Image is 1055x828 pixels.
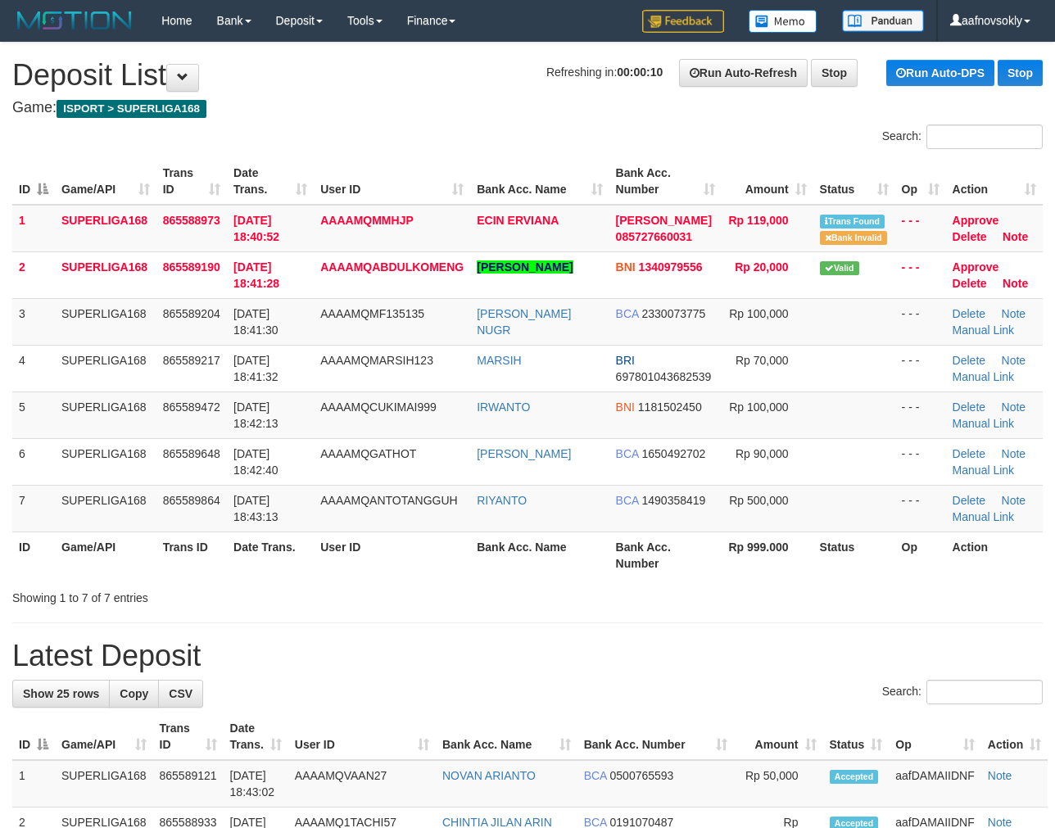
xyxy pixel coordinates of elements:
[109,680,159,708] a: Copy
[169,687,192,700] span: CSV
[1003,230,1028,243] a: Note
[320,214,414,227] span: AAAAMQMMHJP
[610,769,674,782] span: Copy 0500765593 to clipboard
[642,447,706,460] span: Copy 1650492702 to clipboard
[477,307,571,337] a: [PERSON_NAME] NUGR
[734,760,822,808] td: Rp 50,000
[734,713,822,760] th: Amount: activate to sort column ascending
[55,158,156,205] th: Game/API: activate to sort column ascending
[158,680,203,708] a: CSV
[953,354,985,367] a: Delete
[889,713,980,760] th: Op: activate to sort column ascending
[729,307,788,320] span: Rp 100,000
[820,231,887,245] span: Bank is not match
[609,158,722,205] th: Bank Acc. Number: activate to sort column ascending
[953,307,985,320] a: Delete
[12,298,55,345] td: 3
[1002,307,1026,320] a: Note
[722,158,813,205] th: Amount: activate to sort column ascending
[12,760,55,808] td: 1
[729,400,788,414] span: Rp 100,000
[953,260,999,274] a: Approve
[227,532,314,578] th: Date Trans.
[616,307,639,320] span: BCA
[477,260,573,274] a: [PERSON_NAME]
[153,760,224,808] td: 865589121
[728,214,788,227] span: Rp 119,000
[642,10,724,33] img: Feedback.jpg
[679,59,808,87] a: Run Auto-Refresh
[616,494,639,507] span: BCA
[233,494,278,523] span: [DATE] 18:43:13
[163,214,220,227] span: 865588973
[314,158,470,205] th: User ID: activate to sort column ascending
[12,438,55,485] td: 6
[233,354,278,383] span: [DATE] 18:41:32
[477,214,559,227] a: ECIN ERVIANA
[233,214,279,243] span: [DATE] 18:40:52
[988,769,1012,782] a: Note
[233,400,278,430] span: [DATE] 18:42:13
[163,307,220,320] span: 865589204
[1002,447,1026,460] a: Note
[895,251,946,298] td: - - -
[638,400,702,414] span: Copy 1181502450 to clipboard
[320,307,424,320] span: AAAAMQMF135135
[813,158,895,205] th: Status: activate to sort column ascending
[953,464,1015,477] a: Manual Link
[55,345,156,391] td: SUPERLIGA168
[736,447,789,460] span: Rp 90,000
[156,532,227,578] th: Trans ID
[163,400,220,414] span: 865589472
[314,532,470,578] th: User ID
[1002,494,1026,507] a: Note
[12,100,1043,116] h4: Game:
[1002,400,1026,414] a: Note
[163,447,220,460] span: 865589648
[895,532,946,578] th: Op
[477,354,521,367] a: MARSIH
[953,447,985,460] a: Delete
[320,354,433,367] span: AAAAMQMARSIH123
[55,438,156,485] td: SUPERLIGA168
[436,713,577,760] th: Bank Acc. Name: activate to sort column ascending
[12,532,55,578] th: ID
[895,438,946,485] td: - - -
[729,494,788,507] span: Rp 500,000
[477,447,571,460] a: [PERSON_NAME]
[882,680,1043,704] label: Search:
[616,370,712,383] span: Copy 697801043682539 to clipboard
[442,769,536,782] a: NOVAN ARIANTO
[642,307,706,320] span: Copy 2330073775 to clipboard
[12,8,137,33] img: MOTION_logo.png
[946,532,1043,578] th: Action
[953,214,999,227] a: Approve
[830,770,879,784] span: Accepted
[946,158,1043,205] th: Action: activate to sort column ascending
[577,713,735,760] th: Bank Acc. Number: activate to sort column ascending
[163,494,220,507] span: 865589864
[12,485,55,532] td: 7
[12,713,55,760] th: ID: activate to sort column descending
[609,532,722,578] th: Bank Acc. Number
[55,298,156,345] td: SUPERLIGA168
[156,158,227,205] th: Trans ID: activate to sort column ascending
[895,298,946,345] td: - - -
[163,354,220,367] span: 865589217
[233,260,279,290] span: [DATE] 18:41:28
[639,260,703,274] span: Copy 1340979556 to clipboard
[584,769,607,782] span: BCA
[55,713,153,760] th: Game/API: activate to sort column ascending
[895,485,946,532] td: - - -
[882,124,1043,149] label: Search:
[886,60,994,86] a: Run Auto-DPS
[953,400,985,414] a: Delete
[12,251,55,298] td: 2
[55,251,156,298] td: SUPERLIGA168
[616,214,712,227] span: [PERSON_NAME]
[12,640,1043,672] h1: Latest Deposit
[953,277,987,290] a: Delete
[820,215,885,228] span: Similar transaction found
[895,158,946,205] th: Op: activate to sort column ascending
[953,417,1015,430] a: Manual Link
